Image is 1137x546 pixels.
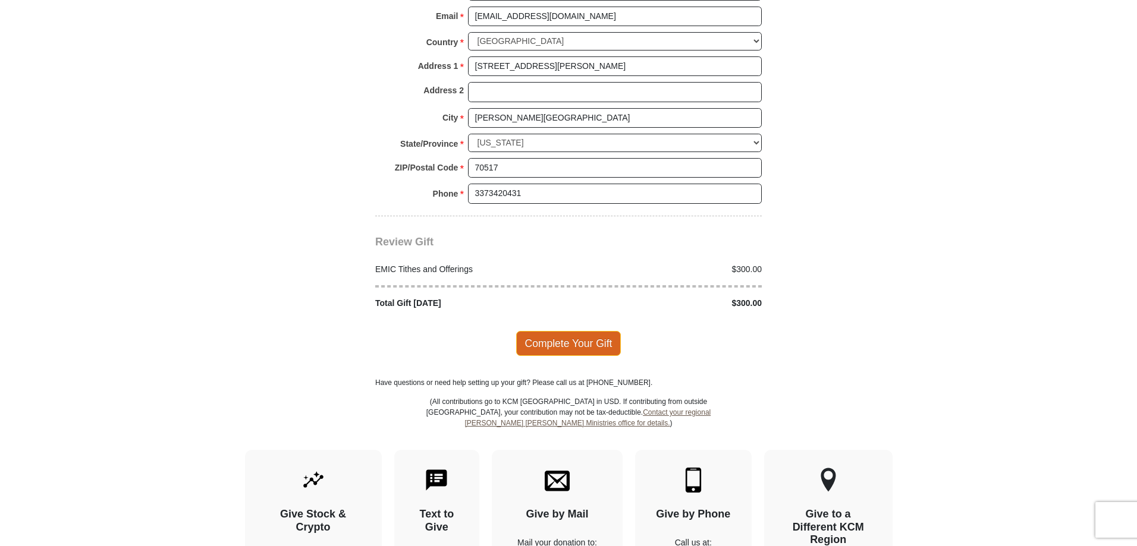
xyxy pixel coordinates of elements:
[433,185,458,202] strong: Phone
[423,82,464,99] strong: Address 2
[442,109,458,126] strong: City
[568,297,768,310] div: $300.00
[436,8,458,24] strong: Email
[400,135,458,152] strong: State/Province
[820,468,837,493] img: other-region
[513,508,602,521] h4: Give by Mail
[266,508,361,534] h4: Give Stock & Crypto
[369,297,569,310] div: Total Gift [DATE]
[681,468,706,493] img: mobile.svg
[418,58,458,74] strong: Address 1
[369,263,569,276] div: EMIC Tithes and Offerings
[301,468,326,493] img: give-by-stock.svg
[426,34,458,51] strong: Country
[426,396,711,450] p: (All contributions go to KCM [GEOGRAPHIC_DATA] in USD. If contributing from outside [GEOGRAPHIC_D...
[464,408,711,427] a: Contact your regional [PERSON_NAME] [PERSON_NAME] Ministries office for details.
[568,263,768,276] div: $300.00
[375,236,434,248] span: Review Gift
[656,508,731,521] h4: Give by Phone
[415,508,459,534] h4: Text to Give
[516,331,621,356] span: Complete Your Gift
[424,468,449,493] img: text-to-give.svg
[395,159,458,176] strong: ZIP/Postal Code
[545,468,570,493] img: envelope.svg
[375,377,762,388] p: Have questions or need help setting up your gift? Please call us at [PHONE_NUMBER].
